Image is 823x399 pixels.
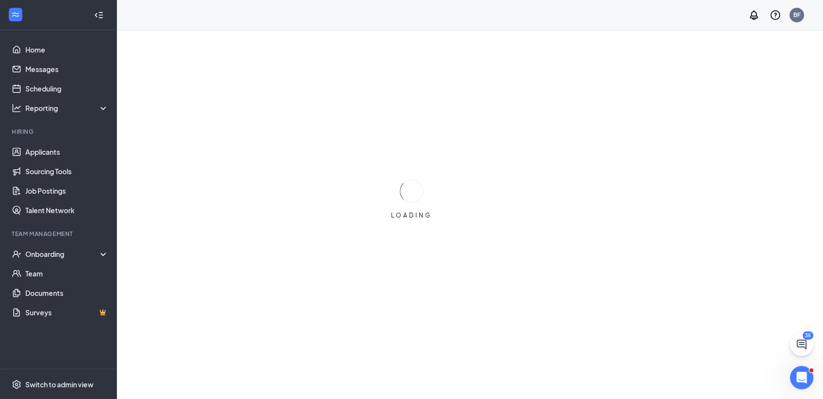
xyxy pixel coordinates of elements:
a: SurveysCrown [25,303,109,322]
a: Home [25,40,109,59]
svg: QuestionInfo [769,9,781,21]
div: Team Management [12,230,107,238]
svg: WorkstreamLogo [11,10,20,19]
a: Sourcing Tools [25,162,109,181]
svg: Collapse [94,10,104,20]
div: Reporting [25,103,109,113]
div: LOADING [387,211,436,219]
svg: Notifications [748,9,760,21]
a: Messages [25,59,109,79]
svg: ChatActive [796,339,807,350]
a: Scheduling [25,79,109,98]
div: Hiring [12,127,107,136]
iframe: Intercom live chat [790,366,813,389]
svg: Analysis [12,103,21,113]
svg: UserCheck [12,249,21,259]
a: Talent Network [25,200,109,220]
div: BF [793,11,801,19]
svg: Settings [12,380,21,389]
div: 35 [803,331,813,340]
a: Documents [25,283,109,303]
button: ChatActive [790,333,813,356]
a: Team [25,264,109,283]
a: Applicants [25,142,109,162]
div: Onboarding [25,249,100,259]
a: Job Postings [25,181,109,200]
div: Switch to admin view [25,380,94,389]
